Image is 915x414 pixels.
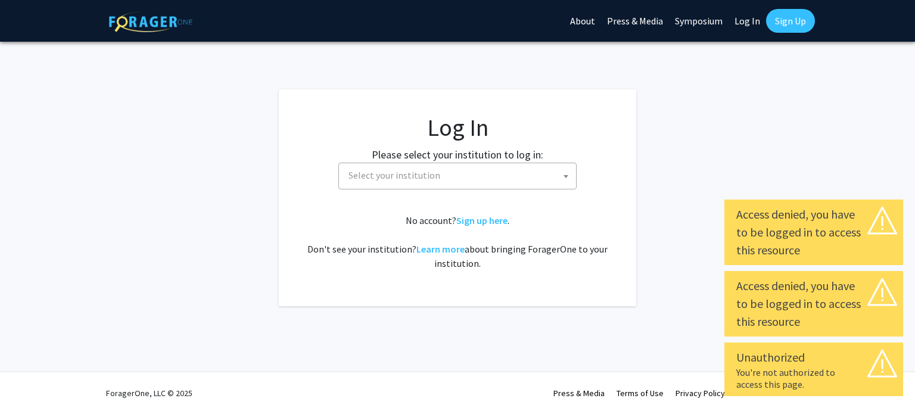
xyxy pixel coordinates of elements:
[348,169,440,181] span: Select your institution
[553,388,605,399] a: Press & Media
[736,277,891,331] div: Access denied, you have to be logged in to access this resource
[736,366,891,390] div: You're not authorized to access this page.
[766,9,815,33] a: Sign Up
[736,206,891,259] div: Access denied, you have to be logged in to access this resource
[736,348,891,366] div: Unauthorized
[617,388,664,399] a: Terms of Use
[303,113,612,142] h1: Log In
[456,214,508,226] a: Sign up here
[338,163,577,189] span: Select your institution
[416,243,465,255] a: Learn more about bringing ForagerOne to your institution
[676,388,725,399] a: Privacy Policy
[372,147,543,163] label: Please select your institution to log in:
[109,11,192,32] img: ForagerOne Logo
[303,213,612,270] div: No account? . Don't see your institution? about bringing ForagerOne to your institution.
[344,163,576,188] span: Select your institution
[106,372,192,414] div: ForagerOne, LLC © 2025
